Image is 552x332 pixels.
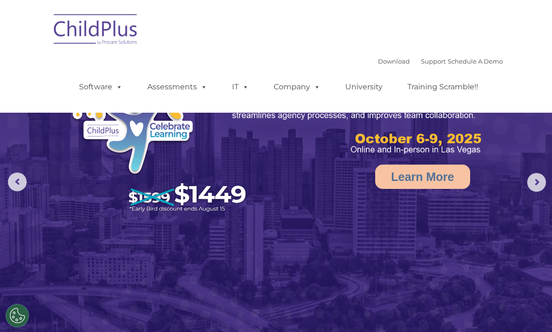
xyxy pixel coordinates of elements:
[70,78,132,96] a: Software
[378,58,410,65] a: Download
[264,78,330,96] a: Company
[49,7,143,54] img: ChildPlus by Procare Solutions
[6,304,29,327] button: Cookies Settings
[336,78,392,96] a: University
[378,58,503,65] font: |
[421,58,446,65] a: Support
[223,78,258,96] a: IT
[138,78,217,96] a: Assessments
[448,58,503,65] a: Schedule A Demo
[375,165,470,189] a: Learn More
[398,78,487,96] a: Training Scramble!!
